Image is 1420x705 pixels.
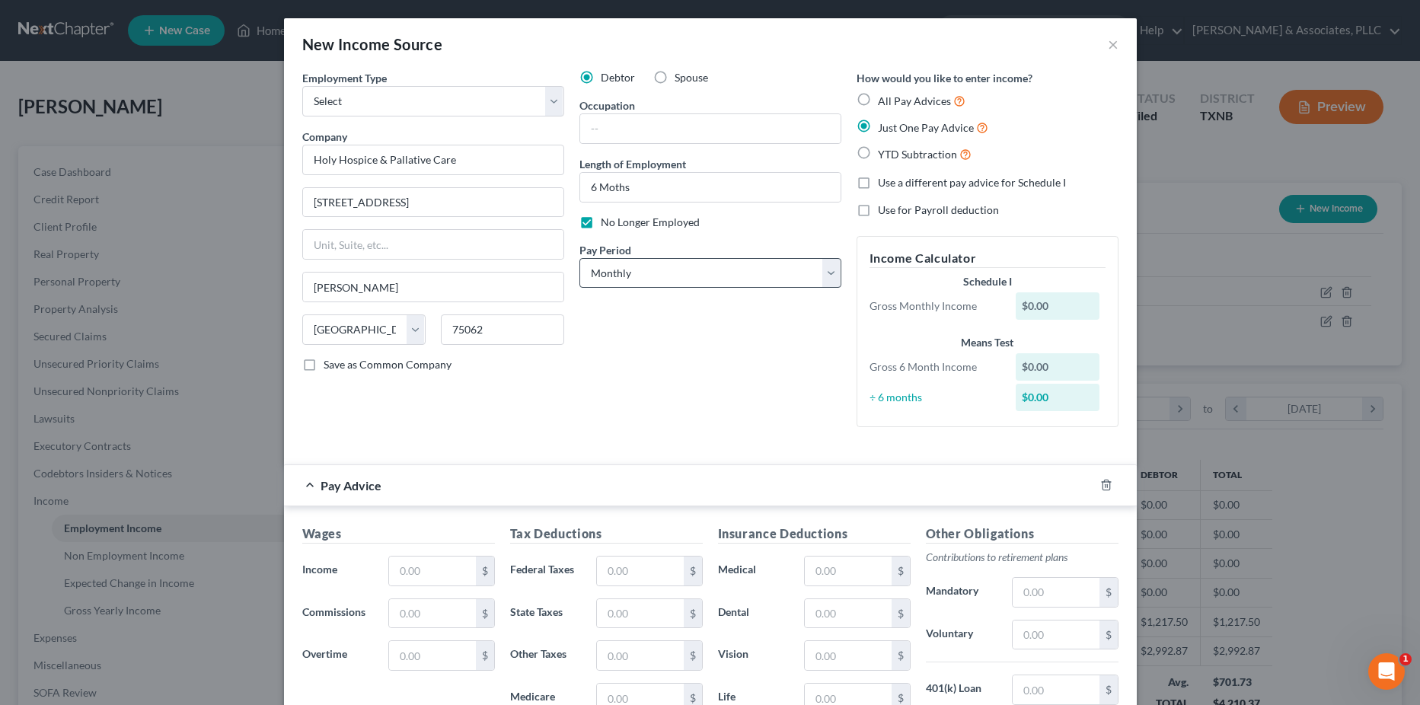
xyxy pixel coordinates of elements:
[303,230,563,259] input: Unit, Suite, etc...
[870,274,1106,289] div: Schedule I
[805,641,891,670] input: 0.00
[878,148,957,161] span: YTD Subtraction
[597,557,683,585] input: 0.00
[1099,578,1118,607] div: $
[926,525,1118,544] h5: Other Obligations
[597,641,683,670] input: 0.00
[601,71,635,84] span: Debtor
[918,577,1005,608] label: Mandatory
[718,525,911,544] h5: Insurance Deductions
[476,641,494,670] div: $
[580,173,841,202] input: ex: 2 years
[503,640,589,671] label: Other Taxes
[878,176,1066,189] span: Use a different pay advice for Schedule I
[862,298,1009,314] div: Gross Monthly Income
[302,145,564,175] input: Search company by name...
[878,121,974,134] span: Just One Pay Advice
[870,335,1106,350] div: Means Test
[1013,578,1099,607] input: 0.00
[1013,675,1099,704] input: 0.00
[302,72,387,85] span: Employment Type
[302,130,347,143] span: Company
[684,557,702,585] div: $
[918,675,1005,705] label: 401(k) Loan
[295,598,381,629] label: Commissions
[684,599,702,628] div: $
[302,563,337,576] span: Income
[503,598,589,629] label: State Taxes
[1399,653,1412,665] span: 1
[892,641,910,670] div: $
[601,215,700,228] span: No Longer Employed
[389,599,475,628] input: 0.00
[1099,675,1118,704] div: $
[878,203,999,216] span: Use for Payroll deduction
[324,358,452,371] span: Save as Common Company
[805,599,891,628] input: 0.00
[892,599,910,628] div: $
[389,557,475,585] input: 0.00
[926,550,1118,565] p: Contributions to retirement plans
[684,641,702,670] div: $
[389,641,475,670] input: 0.00
[878,94,951,107] span: All Pay Advices
[710,556,797,586] label: Medical
[892,557,910,585] div: $
[918,620,1005,650] label: Voluntary
[710,598,797,629] label: Dental
[303,273,563,301] input: Enter city...
[295,640,381,671] label: Overtime
[1099,620,1118,649] div: $
[302,33,443,55] div: New Income Source
[302,525,495,544] h5: Wages
[1108,35,1118,53] button: ×
[476,557,494,585] div: $
[1013,620,1099,649] input: 0.00
[1016,292,1099,320] div: $0.00
[597,599,683,628] input: 0.00
[870,249,1106,268] h5: Income Calculator
[476,599,494,628] div: $
[441,314,564,345] input: Enter zip...
[862,390,1009,405] div: ÷ 6 months
[580,114,841,143] input: --
[579,156,686,172] label: Length of Employment
[510,525,703,544] h5: Tax Deductions
[1368,653,1405,690] iframe: Intercom live chat
[805,557,891,585] input: 0.00
[579,97,635,113] label: Occupation
[710,640,797,671] label: Vision
[862,359,1009,375] div: Gross 6 Month Income
[857,70,1032,86] label: How would you like to enter income?
[1016,353,1099,381] div: $0.00
[1016,384,1099,411] div: $0.00
[303,188,563,217] input: Enter address...
[503,556,589,586] label: Federal Taxes
[579,244,631,257] span: Pay Period
[321,478,381,493] span: Pay Advice
[675,71,708,84] span: Spouse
